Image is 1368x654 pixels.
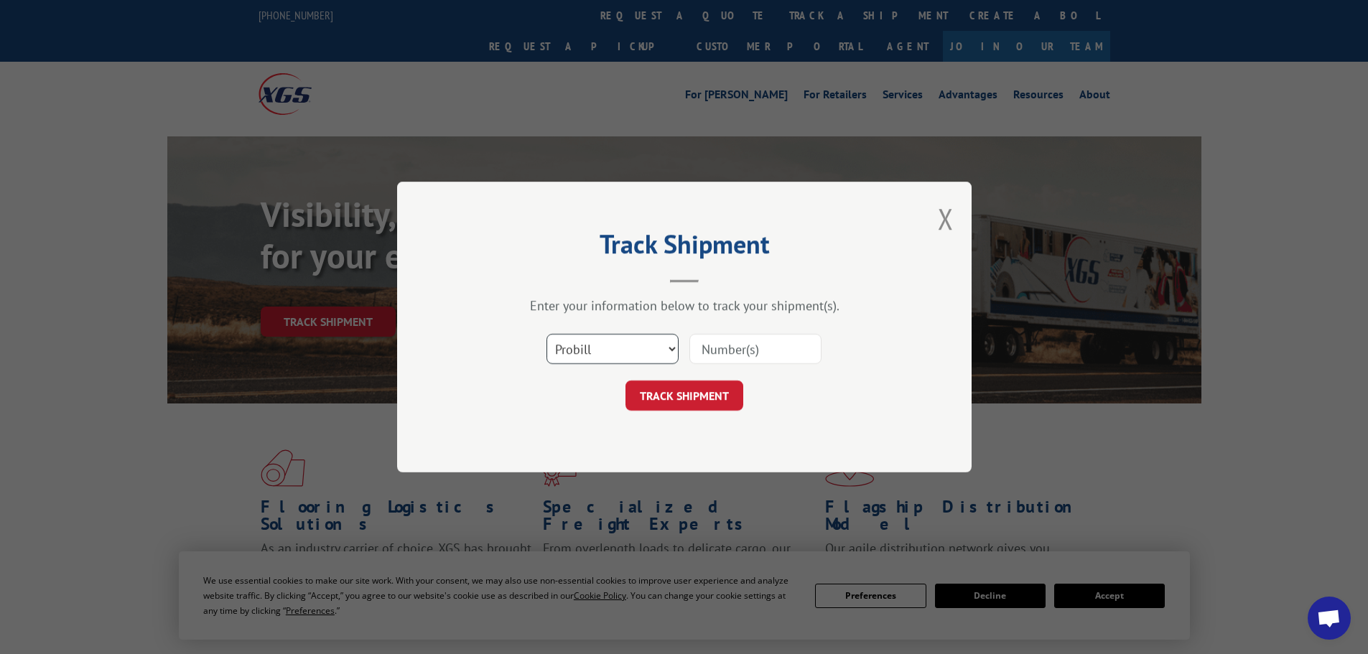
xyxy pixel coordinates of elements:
[938,200,954,238] button: Close modal
[469,234,900,261] h2: Track Shipment
[1308,597,1351,640] div: Open chat
[469,297,900,314] div: Enter your information below to track your shipment(s).
[625,380,743,411] button: TRACK SHIPMENT
[689,334,822,364] input: Number(s)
